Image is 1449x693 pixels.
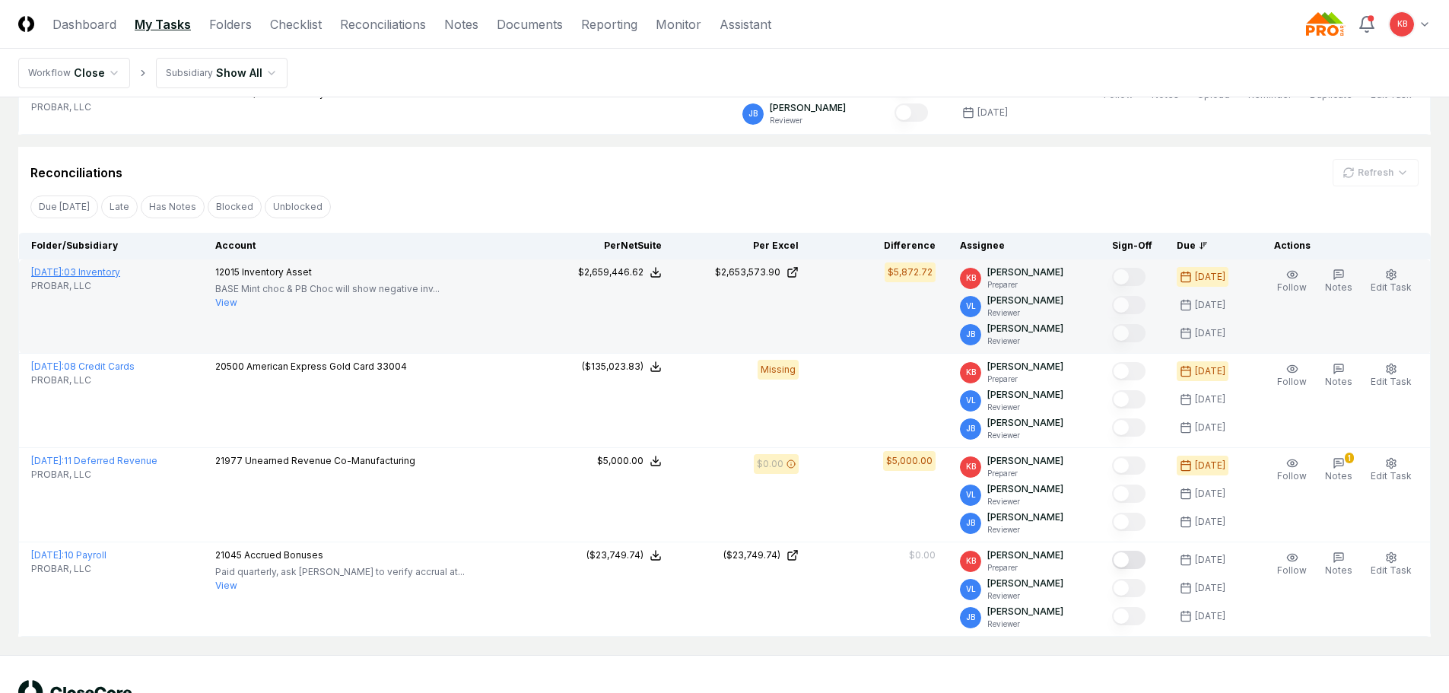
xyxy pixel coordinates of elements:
[1277,281,1307,293] span: Follow
[215,579,237,593] button: View
[686,265,799,279] a: $2,653,573.90
[1195,553,1225,567] div: [DATE]
[581,15,637,33] a: Reporting
[101,196,138,218] button: Late
[586,548,662,562] button: ($23,749.74)
[1112,324,1146,342] button: Mark complete
[1195,581,1225,595] div: [DATE]
[1277,376,1307,387] span: Follow
[30,196,98,218] button: Due Today
[987,322,1063,335] p: [PERSON_NAME]
[987,605,1063,618] p: [PERSON_NAME]
[888,265,933,279] div: $5,872.72
[966,517,975,529] span: JB
[246,361,407,372] span: American Express Gold Card 33004
[19,233,203,259] th: Folder/Subsidiary
[1195,459,1225,472] div: [DATE]
[30,164,122,182] div: Reconciliations
[1368,265,1415,297] button: Edit Task
[1195,487,1225,501] div: [DATE]
[1112,513,1146,531] button: Mark complete
[31,549,106,561] a: [DATE]:10 Payroll
[582,360,662,374] button: ($135,023.83)
[1112,607,1146,625] button: Mark complete
[1368,360,1415,392] button: Edit Task
[1112,418,1146,437] button: Mark complete
[270,15,322,33] a: Checklist
[966,423,975,434] span: JB
[1195,515,1225,529] div: [DATE]
[52,15,116,33] a: Dashboard
[987,335,1063,347] p: Reviewer
[966,583,976,595] span: VL
[966,489,976,501] span: VL
[987,416,1063,430] p: [PERSON_NAME]
[31,468,91,482] span: PROBAR, LLC
[987,307,1063,319] p: Reviewer
[31,562,91,576] span: PROBAR, LLC
[987,294,1063,307] p: [PERSON_NAME]
[1195,364,1225,378] div: [DATE]
[723,548,780,562] div: ($23,749.74)
[31,266,120,278] a: [DATE]:03 Inventory
[28,66,71,80] div: Workflow
[242,266,312,278] span: Inventory Asset
[966,300,976,312] span: VL
[966,272,976,284] span: KB
[31,100,91,114] span: PROBAR, LLC
[215,282,440,296] p: BASE Mint choc & PB Choc will show negative inv...
[586,548,643,562] div: ($23,749.74)
[265,196,331,218] button: Unblocked
[886,454,933,468] div: $5,000.00
[1112,296,1146,314] button: Mark complete
[31,361,135,372] a: [DATE]:08 Credit Cards
[987,279,1063,291] p: Preparer
[987,468,1063,479] p: Preparer
[987,430,1063,441] p: Reviewer
[895,103,928,122] button: Mark complete
[1274,360,1310,392] button: Follow
[1325,376,1352,387] span: Notes
[1322,360,1355,392] button: Notes
[18,58,288,88] nav: breadcrumb
[1100,233,1165,259] th: Sign-Off
[1177,239,1238,253] div: Due
[166,66,213,80] div: Subsidiary
[811,233,948,259] th: Difference
[987,524,1063,536] p: Reviewer
[1112,456,1146,475] button: Mark complete
[1112,579,1146,597] button: Mark complete
[1112,485,1146,503] button: Mark complete
[1325,281,1352,293] span: Notes
[215,565,465,579] p: Paid quarterly, ask [PERSON_NAME] to verify accrual at...
[1388,11,1416,38] button: KB
[1345,453,1354,463] div: 1
[215,266,240,278] span: 12015
[1195,270,1225,284] div: [DATE]
[987,562,1063,574] p: Preparer
[31,455,157,466] a: [DATE]:11 Deferred Revenue
[1274,265,1310,297] button: Follow
[987,496,1063,507] p: Reviewer
[1371,281,1412,293] span: Edit Task
[1368,454,1415,486] button: Edit Task
[686,548,799,562] a: ($23,749.74)
[770,115,846,126] p: Reviewer
[987,510,1063,524] p: [PERSON_NAME]
[966,612,975,623] span: JB
[987,374,1063,385] p: Preparer
[966,395,976,406] span: VL
[1322,548,1355,580] button: Notes
[987,388,1063,402] p: [PERSON_NAME]
[1368,548,1415,580] button: Edit Task
[31,266,64,278] span: [DATE] :
[1277,470,1307,482] span: Follow
[1306,12,1346,37] img: Probar logo
[1195,609,1225,623] div: [DATE]
[715,265,780,279] div: $2,653,573.90
[909,548,936,562] div: $0.00
[1371,376,1412,387] span: Edit Task
[209,15,252,33] a: Folders
[578,265,662,279] button: $2,659,446.62
[987,548,1063,562] p: [PERSON_NAME]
